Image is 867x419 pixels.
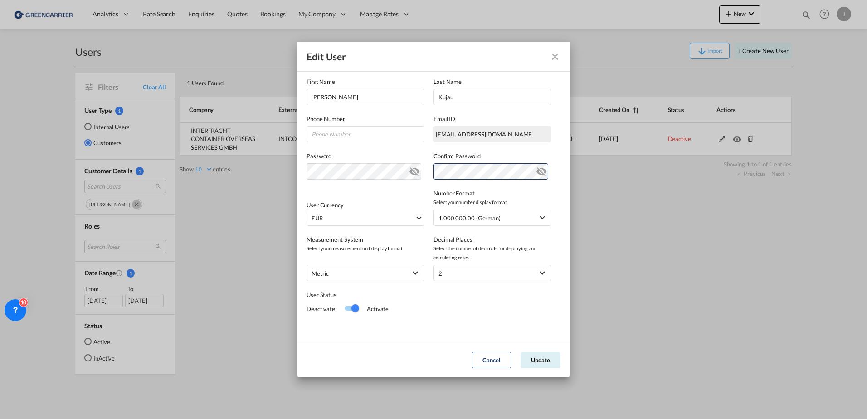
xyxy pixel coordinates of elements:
input: Last name [433,89,551,105]
label: Email ID [433,114,551,123]
input: Phone Number [307,126,424,142]
md-dialog: GeneralIntergration Details ... [297,42,570,377]
label: Measurement System [307,235,424,244]
span: Select the number of decimals for displaying and calculating rates [433,244,551,262]
label: Number Format [433,189,551,198]
input: First name [307,89,424,105]
div: Deactivate [307,304,344,313]
label: User Currency [307,201,344,209]
span: Select your number display format [433,198,551,207]
button: icon-close fg-AAA8AD [546,48,564,66]
md-select: Select Currency: € EUREuro [307,209,424,226]
div: 1.000.000,00 (German) [438,214,501,222]
label: Confirm Password [433,151,551,161]
div: 2 [438,270,442,277]
div: User Status [307,290,433,299]
label: First Name [307,77,424,86]
span: EUR [312,214,415,223]
div: Edit User [307,51,346,63]
label: Password [307,151,424,161]
label: Phone Number [307,114,424,123]
md-switch: Switch 1 [344,302,358,316]
md-icon: icon-eye-off [536,164,547,175]
span: Select your measurement unit display format [307,244,424,253]
button: Update [521,352,560,368]
div: n.kujau@interfracht.de [433,126,551,142]
div: Activate [358,304,389,313]
div: metric [312,270,328,277]
button: Cancel [472,352,511,368]
label: Decimal Places [433,235,551,244]
label: Last Name [433,77,551,86]
md-icon: icon-close fg-AAA8AD [550,51,560,62]
md-icon: icon-eye-off [409,164,420,175]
